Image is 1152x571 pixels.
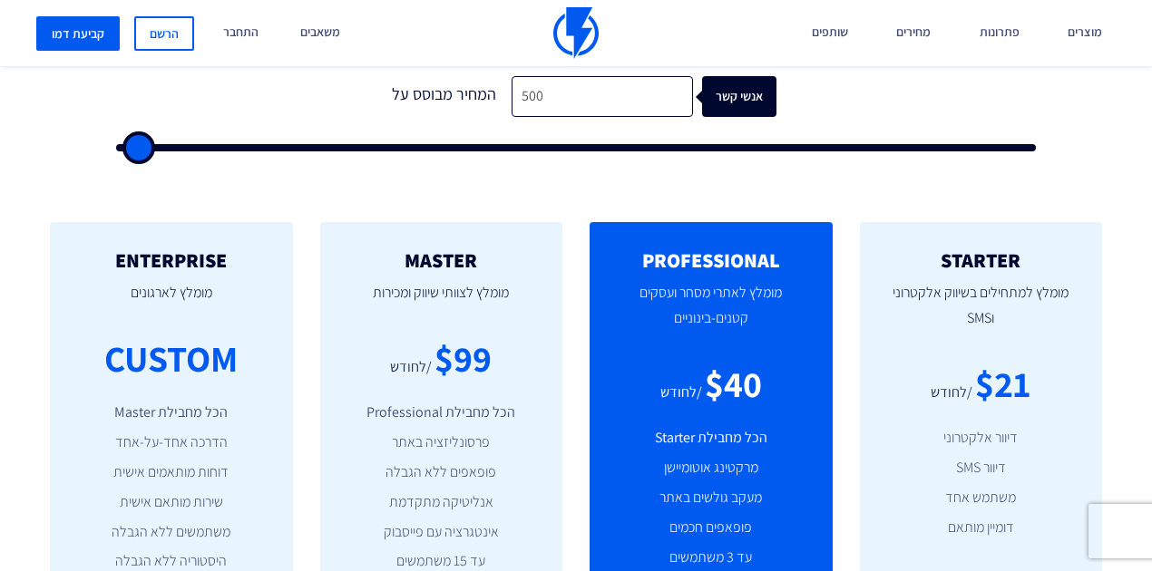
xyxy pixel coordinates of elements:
[887,428,1076,449] li: דיוור אלקטרוני
[617,458,805,479] li: מרקטינג אוטומיישן
[77,522,266,543] li: משתמשים ללא הגבלה
[714,76,788,117] div: אנשי קשר
[434,333,492,384] div: $99
[887,271,1076,358] p: מומלץ למתחילים בשיווק אלקטרוני וSMS
[617,249,805,271] h2: PROFESSIONAL
[617,547,805,568] li: עד 3 משתמשים
[347,522,536,543] li: אינטגרציה עם פייסבוק
[887,458,1076,479] li: דיוור SMS
[134,16,194,51] a: הרשם
[617,518,805,538] li: פופאפים חכמים
[347,249,536,271] h2: MASTER
[617,271,805,358] p: מומלץ לאתרי מסחר ועסקים קטנים-בינוניים
[347,402,536,423] li: הכל מחבילת Professional
[77,432,266,453] li: הדרכה אחד-על-אחד
[347,271,536,333] p: מומלץ לצוותי שיווק ומכירות
[887,249,1076,271] h2: STARTER
[660,382,702,403] div: /לחודש
[347,462,536,483] li: פופאפים ללא הגבלה
[617,488,805,508] li: מעקב גולשים באתר
[77,271,266,333] p: מומלץ לארגונים
[347,432,536,453] li: פרסונליזציה באתר
[617,428,805,449] li: הכל מחבילת Starter
[36,16,120,51] a: קביעת דמו
[376,76,512,117] div: המחיר מבוסס על
[390,357,432,378] div: /לחודש
[887,518,1076,538] li: דומיין מותאם
[887,488,1076,508] li: משתמש אחד
[931,382,972,403] div: /לחודש
[77,492,266,513] li: שירות מותאם אישית
[104,333,238,384] div: CUSTOM
[347,492,536,513] li: אנליטיקה מתקדמת
[975,358,1030,410] div: $21
[77,462,266,483] li: דוחות מותאמים אישית
[77,402,266,423] li: הכל מחבילת Master
[705,358,762,410] div: $40
[77,249,266,271] h2: ENTERPRISE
